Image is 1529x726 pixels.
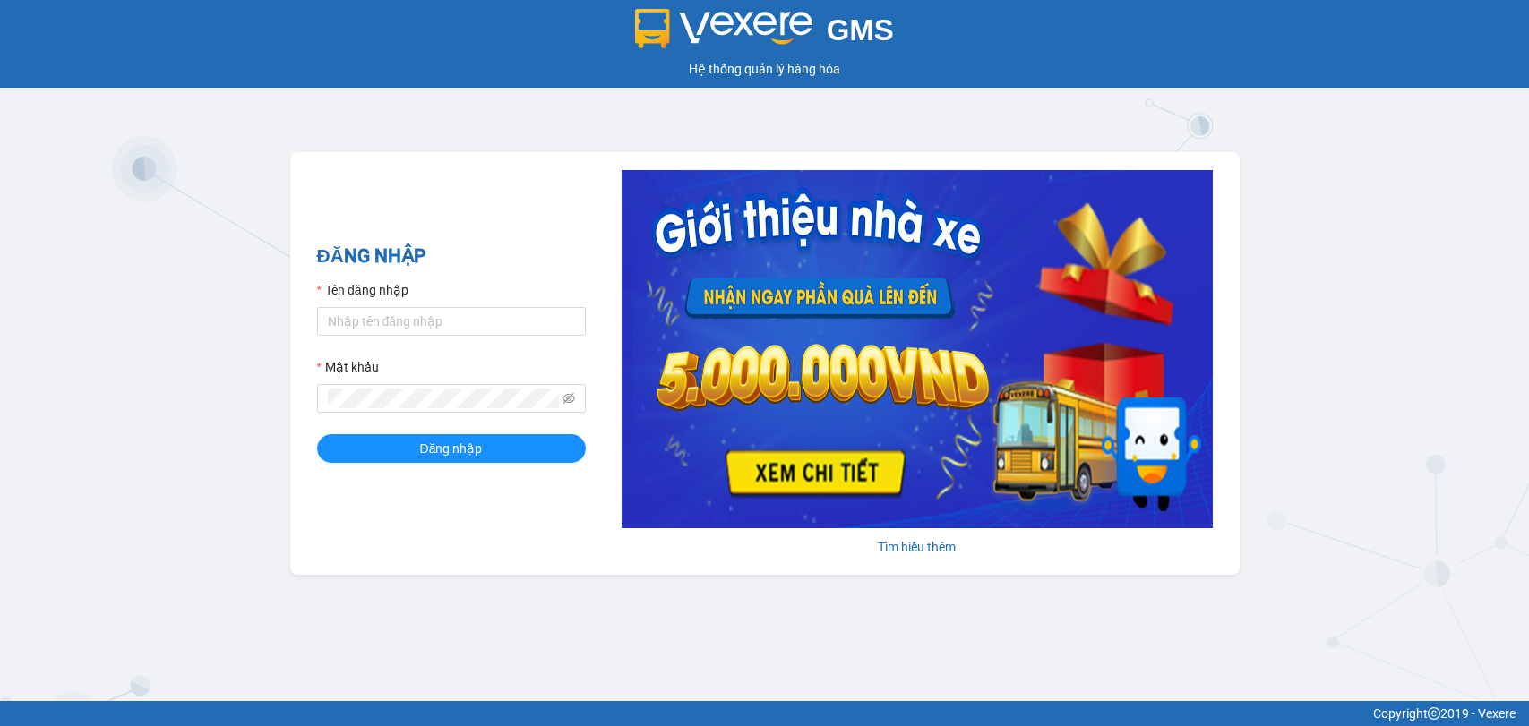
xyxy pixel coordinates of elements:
[317,357,379,377] label: Mật khẩu
[317,307,586,336] input: Tên đăng nhập
[827,13,894,47] span: GMS
[4,59,1525,79] div: Hệ thống quản lý hàng hóa
[635,27,894,41] a: GMS
[635,9,812,48] img: logo 2
[563,392,575,405] span: eye-invisible
[317,434,586,463] button: Đăng nhập
[1428,707,1440,720] span: copyright
[13,704,1516,723] div: Copyright 2019 - Vexere
[622,170,1213,528] img: banner-0
[328,389,559,408] input: Mật khẩu
[622,537,1213,557] div: Tìm hiểu thêm
[317,280,408,300] label: Tên đăng nhập
[420,439,483,458] span: Đăng nhập
[317,242,586,271] h2: ĐĂNG NHẬP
